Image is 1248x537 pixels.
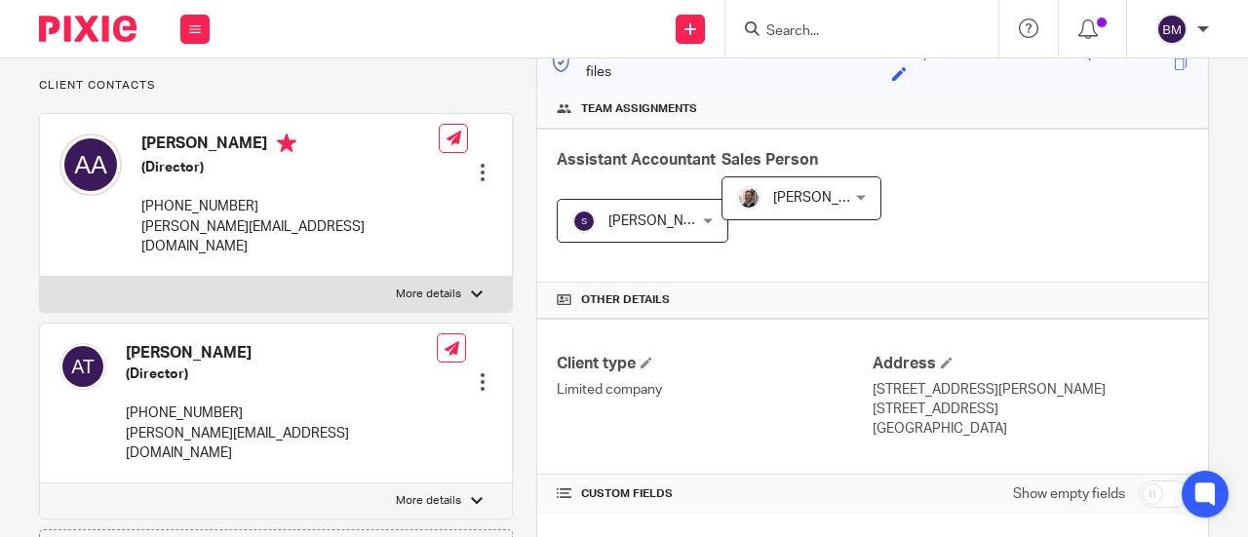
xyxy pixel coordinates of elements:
[126,403,437,423] p: [PHONE_NUMBER]
[873,400,1189,419] p: [STREET_ADDRESS]
[59,343,106,390] img: svg%3E
[737,186,760,210] img: Matt%20Circle.png
[721,152,818,168] span: Sales Person
[396,493,461,509] p: More details
[873,380,1189,400] p: [STREET_ADDRESS][PERSON_NAME]
[608,214,727,228] span: [PERSON_NAME] B
[277,134,296,153] i: Primary
[773,191,880,205] span: [PERSON_NAME]
[1156,14,1188,45] img: svg%3E
[396,287,461,302] p: More details
[141,197,439,216] p: [PHONE_NUMBER]
[581,292,670,308] span: Other details
[141,217,439,257] p: [PERSON_NAME][EMAIL_ADDRESS][DOMAIN_NAME]
[126,424,437,464] p: [PERSON_NAME][EMAIL_ADDRESS][DOMAIN_NAME]
[141,158,439,177] h5: (Director)
[557,354,873,374] h4: Client type
[764,23,940,41] input: Search
[126,364,437,384] h5: (Director)
[557,486,873,502] h4: CUSTOM FIELDS
[552,43,882,83] p: Master code for secure communications and files
[1013,484,1125,504] label: Show empty fields
[141,134,439,158] h4: [PERSON_NAME]
[39,78,513,94] p: Client contacts
[557,380,873,400] p: Limited company
[39,16,136,42] img: Pixie
[557,152,716,168] span: Assistant Accountant
[572,210,596,233] img: svg%3E
[126,343,437,364] h4: [PERSON_NAME]
[581,101,697,117] span: Team assignments
[873,419,1189,439] p: [GEOGRAPHIC_DATA]
[873,354,1189,374] h4: Address
[59,134,122,196] img: svg%3E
